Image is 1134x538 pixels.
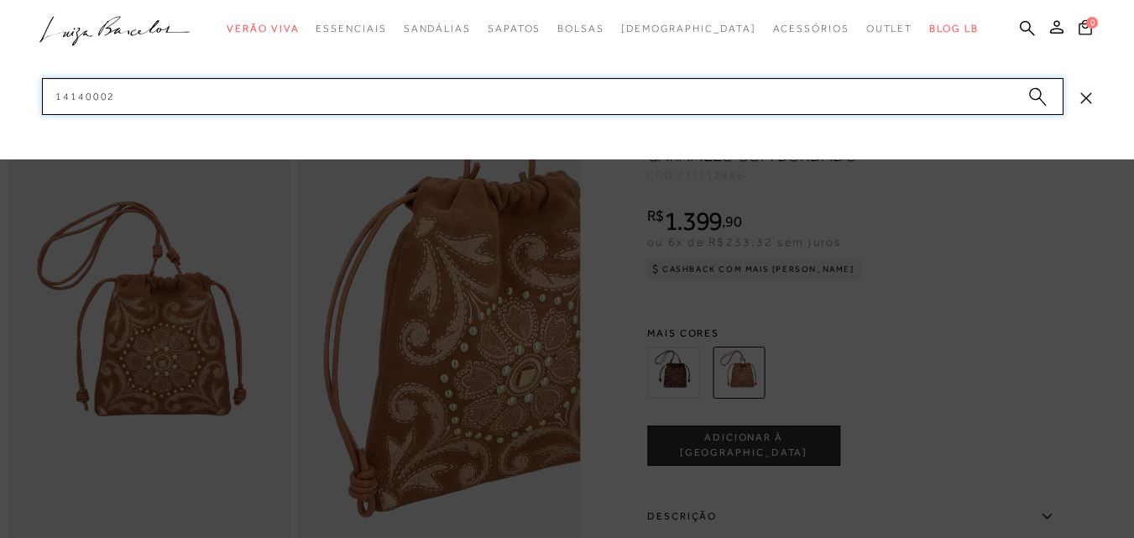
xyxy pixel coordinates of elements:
input: Buscar. [42,78,1063,115]
span: Essenciais [316,23,386,34]
span: [DEMOGRAPHIC_DATA] [621,23,756,34]
span: 0 [1086,17,1098,29]
button: 0 [1074,18,1097,41]
span: Bolsas [557,23,604,34]
a: categoryNavScreenReaderText [488,13,541,44]
a: BLOG LB [929,13,978,44]
a: noSubCategoriesText [621,13,756,44]
span: Verão Viva [227,23,299,34]
span: Sandálias [404,23,471,34]
a: categoryNavScreenReaderText [227,13,299,44]
a: categoryNavScreenReaderText [773,13,849,44]
a: categoryNavScreenReaderText [316,13,386,44]
span: BLOG LB [929,23,978,34]
a: categoryNavScreenReaderText [866,13,913,44]
a: categoryNavScreenReaderText [557,13,604,44]
span: Acessórios [773,23,849,34]
span: Sapatos [488,23,541,34]
a: categoryNavScreenReaderText [404,13,471,44]
span: Outlet [866,23,913,34]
